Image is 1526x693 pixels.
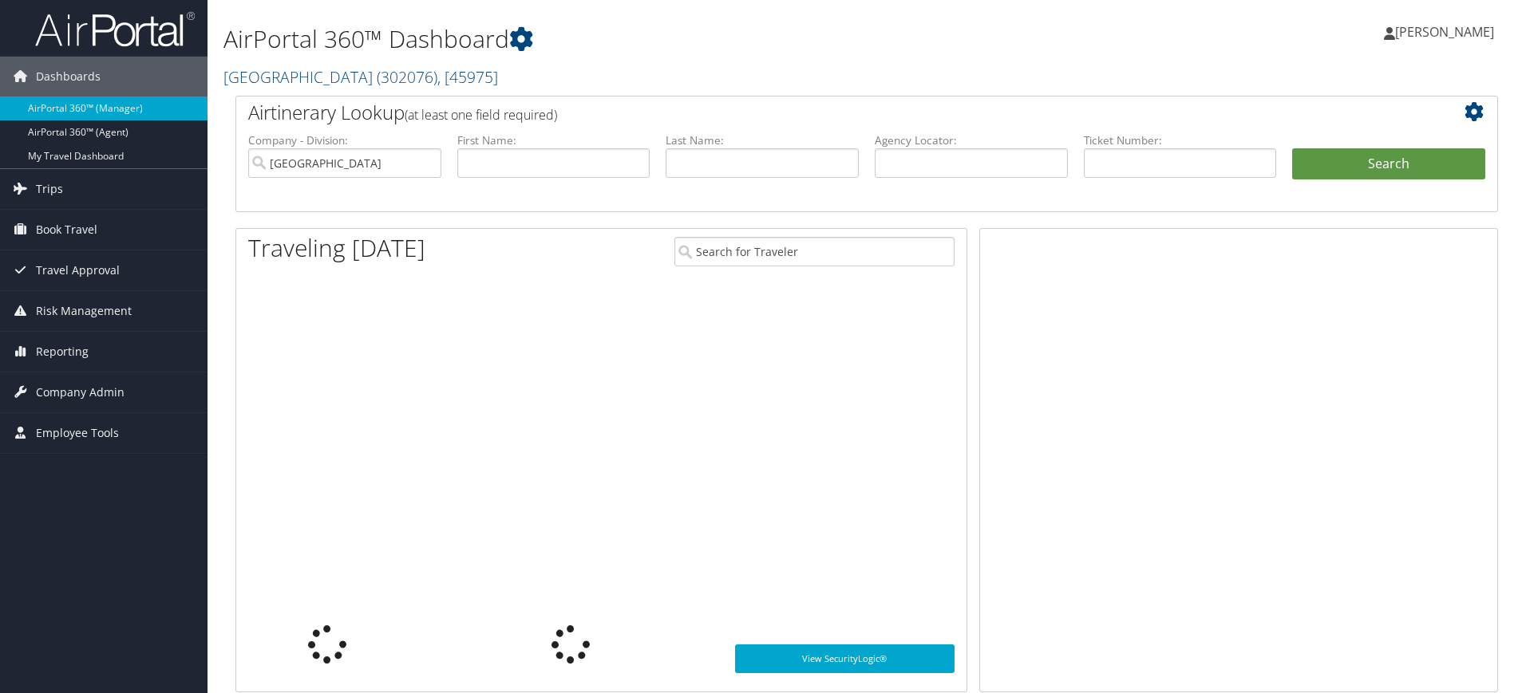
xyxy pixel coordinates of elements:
[377,66,437,88] span: ( 302076 )
[35,10,195,48] img: airportal-logo.png
[36,169,63,209] span: Trips
[248,132,441,148] label: Company - Division:
[36,372,125,412] span: Company Admin
[875,132,1068,148] label: Agency Locator:
[36,291,132,331] span: Risk Management
[248,99,1380,126] h2: Airtinerary Lookup
[36,250,120,290] span: Travel Approval
[457,132,650,148] label: First Name:
[36,210,97,250] span: Book Travel
[437,66,498,88] span: , [ 45975 ]
[1084,132,1277,148] label: Ticket Number:
[1384,8,1510,56] a: [PERSON_NAME]
[1292,148,1485,180] button: Search
[36,413,119,453] span: Employee Tools
[223,22,1081,56] h1: AirPortal 360™ Dashboard
[674,237,955,266] input: Search for Traveler
[735,644,955,673] a: View SecurityLogic®
[248,231,425,265] h1: Traveling [DATE]
[405,106,557,124] span: (at least one field required)
[666,132,859,148] label: Last Name:
[223,66,498,88] a: [GEOGRAPHIC_DATA]
[1395,23,1494,41] span: [PERSON_NAME]
[36,332,89,372] span: Reporting
[36,57,101,96] span: Dashboards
